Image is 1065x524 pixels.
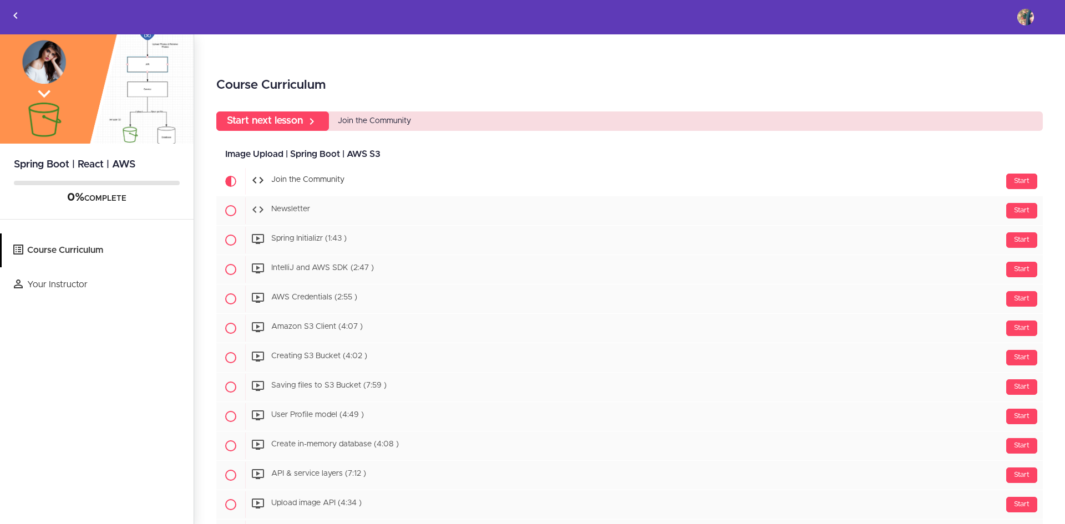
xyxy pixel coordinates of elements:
svg: Back to courses [9,9,22,22]
span: Current item [216,167,245,196]
div: Start [1006,409,1037,424]
span: Creating S3 Bucket (4:02 ) [271,353,367,360]
div: Start [1006,350,1037,365]
div: Start [1006,262,1037,277]
span: Upload image API (4:34 ) [271,500,362,507]
a: Start Create in-memory database (4:08 ) [216,431,1043,460]
a: Start API & service layers (7:12 ) [216,461,1043,490]
a: Start next lesson [216,111,329,131]
a: Back to courses [1,1,31,34]
div: Image Upload | Spring Boot | AWS S3 [216,142,1043,167]
a: Start User Profile model (4:49 ) [216,402,1043,431]
a: Start Saving files to S3 Bucket (7:59 ) [216,373,1043,401]
div: Start [1006,232,1037,248]
div: Start [1006,203,1037,218]
div: Start [1006,379,1037,395]
span: User Profile model (4:49 ) [271,411,364,419]
img: giovonichiara@gmail.com [1017,9,1034,26]
a: Start Spring Initializr (1:43 ) [216,226,1043,255]
a: Start Upload image API (4:34 ) [216,490,1043,519]
a: Start AWS Credentials (2:55 ) [216,284,1043,313]
span: IntelliJ and AWS SDK (2:47 ) [271,264,374,272]
span: 0% [67,192,84,203]
span: API & service layers (7:12 ) [271,470,366,478]
div: Start [1006,174,1037,189]
div: Start [1006,467,1037,483]
span: Saving files to S3 Bucket (7:59 ) [271,382,387,390]
span: Amazon S3 Client (4:07 ) [271,323,363,331]
div: Start [1006,497,1037,512]
span: Spring Initializr (1:43 ) [271,235,347,243]
span: Create in-memory database (4:08 ) [271,441,399,449]
span: AWS Credentials (2:55 ) [271,294,357,302]
span: Newsletter [271,206,310,213]
a: Start Amazon S3 Client (4:07 ) [216,314,1043,343]
span: Join the Community [271,176,344,184]
a: Start Newsletter [216,196,1043,225]
div: Start [1006,320,1037,336]
div: Start [1006,438,1037,454]
a: Start IntelliJ and AWS SDK (2:47 ) [216,255,1043,284]
a: Course Curriculum [2,233,194,267]
a: Current item Start Join the Community [216,167,1043,196]
span: Join the Community [338,117,411,125]
h2: Course Curriculum [216,76,1043,95]
a: Start Creating S3 Bucket (4:02 ) [216,343,1043,372]
div: Start [1006,291,1037,307]
div: COMPLETE [14,191,180,205]
a: Your Instructor [2,268,194,302]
